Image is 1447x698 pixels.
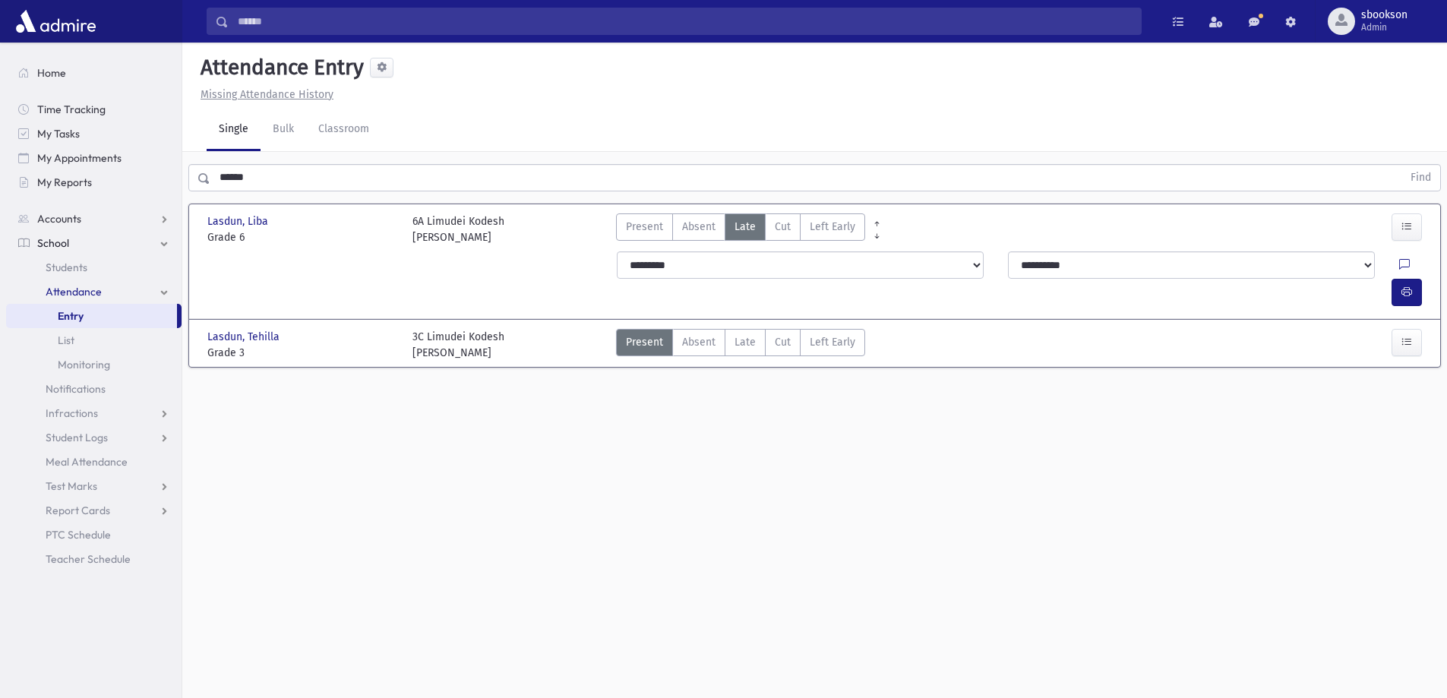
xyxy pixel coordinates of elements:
[1361,9,1408,21] span: sbookson
[6,377,182,401] a: Notifications
[6,207,182,231] a: Accounts
[58,309,84,323] span: Entry
[46,455,128,469] span: Meal Attendance
[616,213,865,245] div: AttTypes
[6,401,182,425] a: Infractions
[207,213,271,229] span: Lasdun, Liba
[207,329,283,345] span: Lasdun, Tehilla
[6,304,177,328] a: Entry
[46,382,106,396] span: Notifications
[37,175,92,189] span: My Reports
[207,229,397,245] span: Grade 6
[37,151,122,165] span: My Appointments
[6,425,182,450] a: Student Logs
[682,219,716,235] span: Absent
[775,334,791,350] span: Cut
[46,479,97,493] span: Test Marks
[735,219,756,235] span: Late
[58,333,74,347] span: List
[6,61,182,85] a: Home
[6,450,182,474] a: Meal Attendance
[775,219,791,235] span: Cut
[6,146,182,170] a: My Appointments
[306,109,381,151] a: Classroom
[6,328,182,352] a: List
[6,97,182,122] a: Time Tracking
[616,329,865,361] div: AttTypes
[58,358,110,371] span: Monitoring
[207,109,261,151] a: Single
[46,406,98,420] span: Infractions
[261,109,306,151] a: Bulk
[810,219,855,235] span: Left Early
[810,334,855,350] span: Left Early
[6,352,182,377] a: Monitoring
[46,285,102,298] span: Attendance
[201,88,333,101] u: Missing Attendance History
[626,334,663,350] span: Present
[6,523,182,547] a: PTC Schedule
[626,219,663,235] span: Present
[6,231,182,255] a: School
[37,66,66,80] span: Home
[46,431,108,444] span: Student Logs
[735,334,756,350] span: Late
[46,504,110,517] span: Report Cards
[194,88,333,101] a: Missing Attendance History
[207,345,397,361] span: Grade 3
[6,255,182,280] a: Students
[6,122,182,146] a: My Tasks
[37,127,80,141] span: My Tasks
[412,213,504,245] div: 6A Limudei Kodesh [PERSON_NAME]
[37,103,106,116] span: Time Tracking
[6,280,182,304] a: Attendance
[6,474,182,498] a: Test Marks
[412,329,504,361] div: 3C Limudei Kodesh [PERSON_NAME]
[194,55,364,81] h5: Attendance Entry
[37,212,81,226] span: Accounts
[37,236,69,250] span: School
[6,547,182,571] a: Teacher Schedule
[46,528,111,542] span: PTC Schedule
[46,261,87,274] span: Students
[1361,21,1408,33] span: Admin
[229,8,1141,35] input: Search
[46,552,131,566] span: Teacher Schedule
[6,498,182,523] a: Report Cards
[682,334,716,350] span: Absent
[1401,165,1440,191] button: Find
[6,170,182,194] a: My Reports
[12,6,100,36] img: AdmirePro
